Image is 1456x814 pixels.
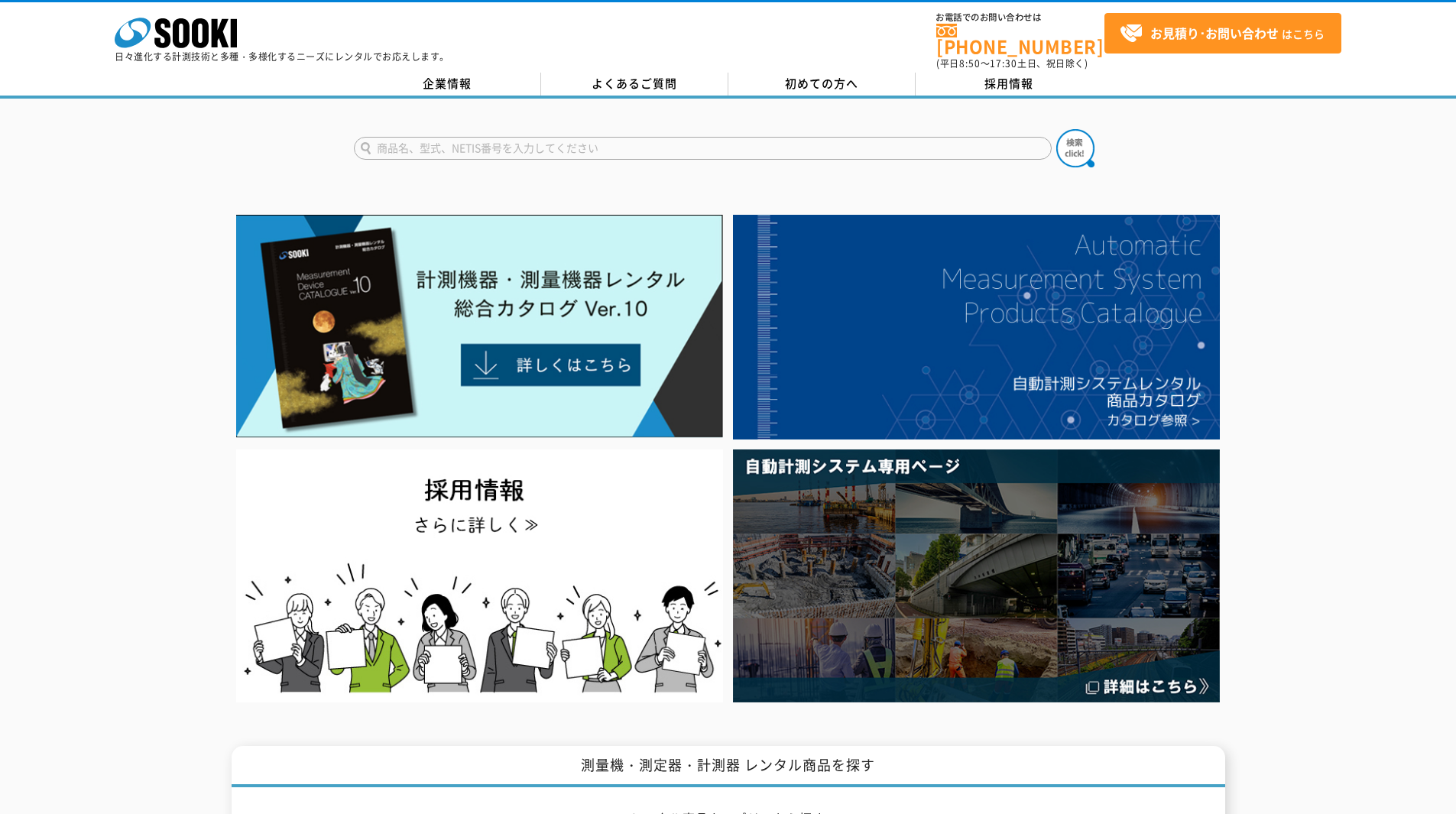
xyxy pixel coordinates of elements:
strong: お見積り･お問い合わせ [1150,24,1279,42]
span: はこちら [1120,22,1325,45]
a: 初めての方へ [728,73,916,96]
a: よくあるご質問 [541,73,728,96]
p: 日々進化する計測技術と多種・多様化するニーズにレンタルでお応えします。 [115,52,449,61]
img: btn_search.png [1056,129,1094,167]
span: お電話でのお問い合わせは [936,13,1104,22]
input: 商品名、型式、NETIS番号を入力してください [354,137,1052,160]
span: 17:30 [990,57,1017,70]
span: (平日 ～ 土日、祝日除く) [936,57,1088,70]
a: お見積り･お問い合わせはこちら [1104,13,1341,54]
span: 8:50 [959,57,981,70]
span: 初めての方へ [785,75,858,92]
a: 採用情報 [916,73,1103,96]
h1: 測量機・測定器・計測器 レンタル商品を探す [232,746,1225,788]
a: 企業情報 [354,73,541,96]
img: 自動計測システム専用ページ [733,449,1220,702]
img: 自動計測システムカタログ [733,215,1220,439]
img: SOOKI recruit [236,449,723,702]
img: Catalog Ver10 [236,215,723,438]
a: [PHONE_NUMBER] [936,24,1104,55]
